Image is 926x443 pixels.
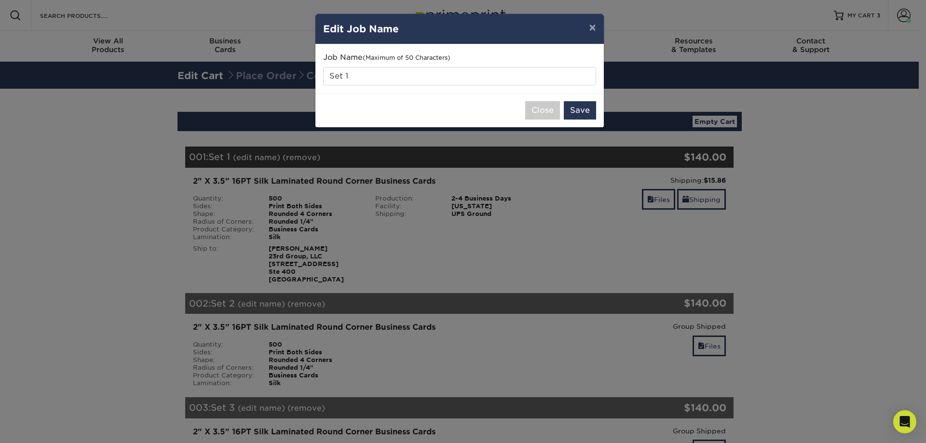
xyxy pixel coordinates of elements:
button: Save [564,101,596,120]
small: (Maximum of 50 Characters) [363,54,450,61]
button: × [581,14,603,41]
h4: Edit Job Name [323,22,596,36]
button: Close [525,101,560,120]
div: Open Intercom Messenger [893,410,916,433]
input: Descriptive Name [323,67,596,85]
label: Job Name [323,52,450,63]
